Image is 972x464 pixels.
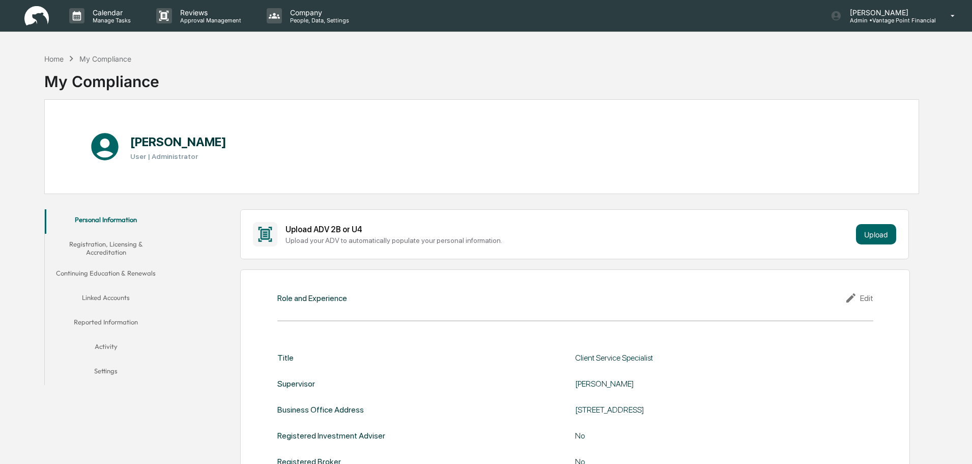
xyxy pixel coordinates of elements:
div: My Compliance [44,64,159,91]
div: Registered Investment Adviser [277,431,385,441]
p: Admin • Vantage Point Financial [842,17,936,24]
h3: User | Administrator [130,152,226,160]
p: Reviews [172,8,246,17]
button: Reported Information [45,312,167,336]
div: Client Service Specialist [575,353,830,363]
button: Settings [45,361,167,385]
button: Registration, Licensing & Accreditation [45,234,167,263]
div: Edit [845,292,873,304]
div: Role and Experience [277,293,347,303]
button: Activity [45,336,167,361]
p: People, Data, Settings [282,17,354,24]
div: Supervisor [277,379,315,389]
p: [PERSON_NAME] [842,8,936,17]
button: Upload [856,224,896,244]
div: secondary tabs example [45,209,167,385]
p: Approval Management [172,17,246,24]
div: Title [277,353,294,363]
p: Calendar [84,8,136,17]
button: Continuing Education & Renewals [45,263,167,287]
div: No [575,431,830,441]
div: Home [44,54,64,63]
p: Manage Tasks [84,17,136,24]
button: Linked Accounts [45,287,167,312]
p: Company [282,8,354,17]
div: My Compliance [79,54,131,63]
div: Upload ADV 2B or U4 [285,225,852,234]
h1: [PERSON_NAME] [130,134,226,149]
div: Upload your ADV to automatically populate your personal information. [285,236,852,244]
div: Business Office Address [277,405,364,415]
button: Personal Information [45,209,167,234]
div: [PERSON_NAME] [575,379,830,389]
div: [STREET_ADDRESS] [575,405,830,415]
img: logo [24,6,49,26]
